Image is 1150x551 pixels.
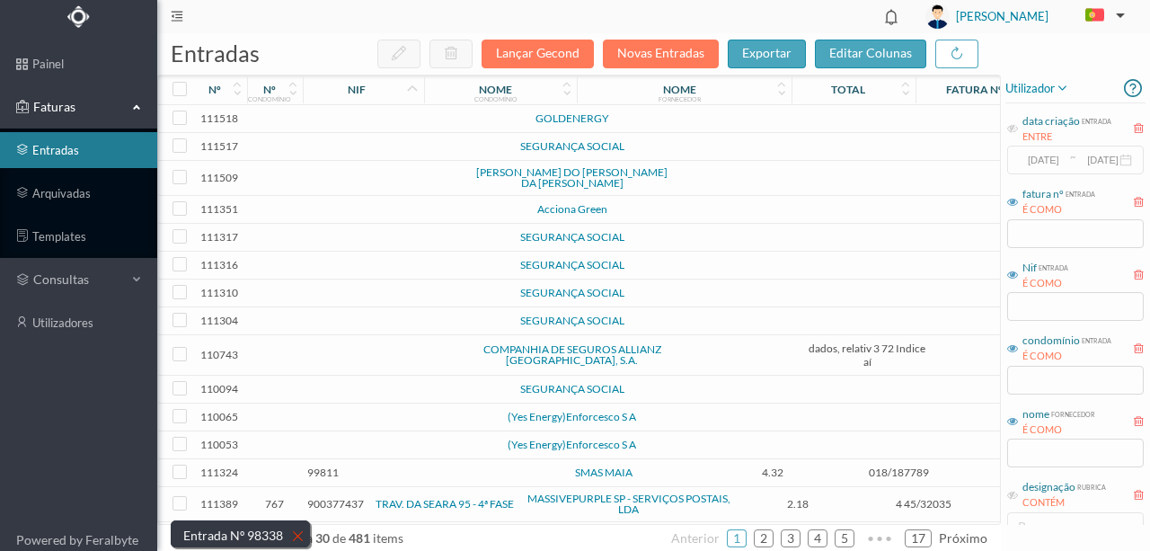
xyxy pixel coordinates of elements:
[1022,406,1049,422] div: nome
[880,5,903,29] i: icon: bell
[864,497,984,511] span: 4 45/32035
[208,83,221,96] div: nº
[482,40,594,68] button: Lançar Gecond
[1022,113,1080,129] div: data criação
[728,40,806,68] button: exportar
[171,10,183,22] i: icon: menu-fold
[483,342,661,367] a: COMPANHIA DE SEGUROS ALLIANZ [GEOGRAPHIC_DATA], S.A.
[993,497,1101,511] span: Correspondência
[520,382,624,395] a: SEGURANÇA SOCIAL
[171,40,260,67] span: entradas
[831,83,865,96] div: total
[508,410,636,423] a: (Yes Energy)Enforcesco S A
[197,111,243,125] span: 111518
[307,497,364,511] span: 900377437
[1022,495,1106,511] div: CONTÉM
[197,382,243,395] span: 110094
[67,5,90,28] img: Logo
[659,95,701,102] div: fornecedor
[1022,202,1095,218] div: É COMO
[252,497,298,511] span: 767
[1080,113,1111,127] div: entrada
[968,466,1075,479] span: Água
[1037,260,1068,273] div: entrada
[479,83,512,96] div: nome
[1022,479,1075,495] div: designação
[197,348,243,361] span: 110743
[1075,479,1106,493] div: rubrica
[197,258,243,271] span: 111316
[1124,75,1142,102] i: icon: question-circle-o
[925,4,950,29] img: user_titan3.af2715ee.jpg
[197,230,243,244] span: 111317
[520,139,624,153] a: SEGURANÇA SOCIAL
[197,438,243,451] span: 110053
[1022,186,1064,202] div: fatura nº
[740,497,855,511] span: 2.18
[1071,2,1132,31] button: PT
[508,438,636,451] a: (Yes Energy)Enforcesco S A
[839,466,959,479] span: 018/187789
[520,258,624,271] a: SEGURANÇA SOCIAL
[742,45,792,60] span: exportar
[1049,406,1095,420] div: fornecedor
[715,466,830,479] span: 4.32
[474,95,517,102] div: condomínio
[527,492,730,516] a: MASSIVEPURPLE SP - SERVIÇOS POSTAIS, LDA
[197,410,243,423] span: 110065
[520,286,624,299] a: SEGURANÇA SOCIAL
[348,83,366,96] div: nif
[1022,276,1068,291] div: É COMO
[307,466,339,479] span: 99811
[197,497,243,511] span: 111389
[197,286,243,299] span: 111310
[1022,422,1095,438] div: É COMO
[1064,186,1095,200] div: entrada
[520,230,624,244] a: SEGURANÇA SOCIAL
[197,466,243,479] span: 111324
[33,271,123,289] span: consultas
[197,139,243,153] span: 111517
[1022,349,1111,364] div: É COMO
[197,202,243,216] span: 111351
[29,98,128,116] span: Faturas
[476,165,668,190] a: [PERSON_NAME] DO [PERSON_NAME] DA [PERSON_NAME]
[603,45,728,60] span: Novas Entradas
[815,40,926,68] button: editar colunas
[1080,333,1111,346] div: entrada
[1022,260,1037,276] div: Nif
[808,342,927,369] span: dados, relativ 3 72 Indice aí
[520,314,624,327] a: SEGURANÇA SOCIAL
[663,83,696,96] div: nome
[537,202,607,216] a: Acciona Green
[603,40,719,68] button: Novas Entradas
[1022,333,1080,349] div: condomínio
[1022,129,1111,145] div: ENTRE
[946,83,1003,96] div: fatura nº
[376,497,514,511] a: TRAV. DA SEARA 95 - 4ª FASE
[248,95,291,102] div: condomínio
[1005,77,1069,99] span: utilizador
[197,171,243,184] span: 111509
[575,466,632,479] a: SMAS MAIA
[197,314,243,327] span: 111304
[535,111,609,125] a: GOLDENERGY
[263,83,276,96] div: nº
